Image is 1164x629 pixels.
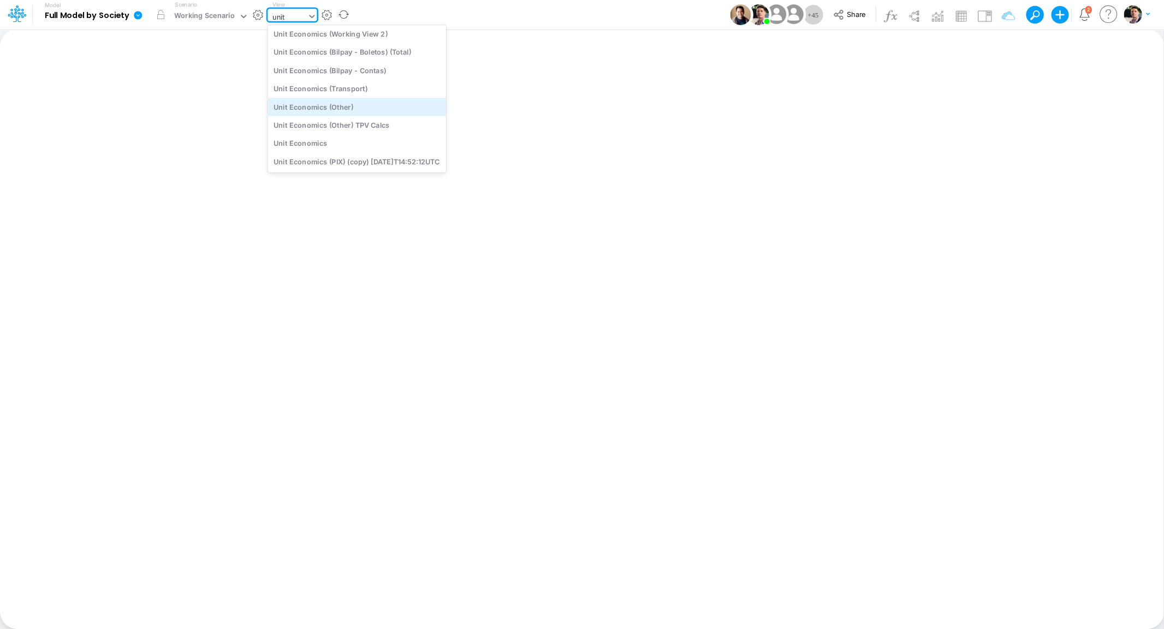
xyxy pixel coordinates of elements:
[268,152,446,170] div: Unit Economics (PIX) (copy) [DATE]T14:52:12UTC
[272,1,284,9] label: View
[828,7,873,23] button: Share
[268,61,446,79] div: Unit Economics (Bilpay - Contas)
[268,25,446,43] div: Unit Economics (Working View 2)
[781,2,806,27] img: User Image Icon
[268,79,446,97] div: Unit Economics (Transport)
[268,116,446,134] div: Unit Economics (Other) TPV Calcs
[174,10,235,23] div: Working Scenario
[45,11,129,21] b: Full Model by Society
[847,10,865,18] span: Share
[730,4,751,25] img: User Image Icon
[45,2,61,9] label: Model
[1087,7,1090,12] div: 2 unread items
[1078,8,1091,21] a: Notifications
[268,43,446,61] div: Unit Economics (Bilpay - Boletos) (Total)
[748,4,769,25] img: User Image Icon
[807,11,818,19] span: + 45
[268,98,446,116] div: Unit Economics (Other)
[175,1,197,9] label: Scenario
[764,2,788,27] img: User Image Icon
[268,134,446,152] div: Unit Economics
